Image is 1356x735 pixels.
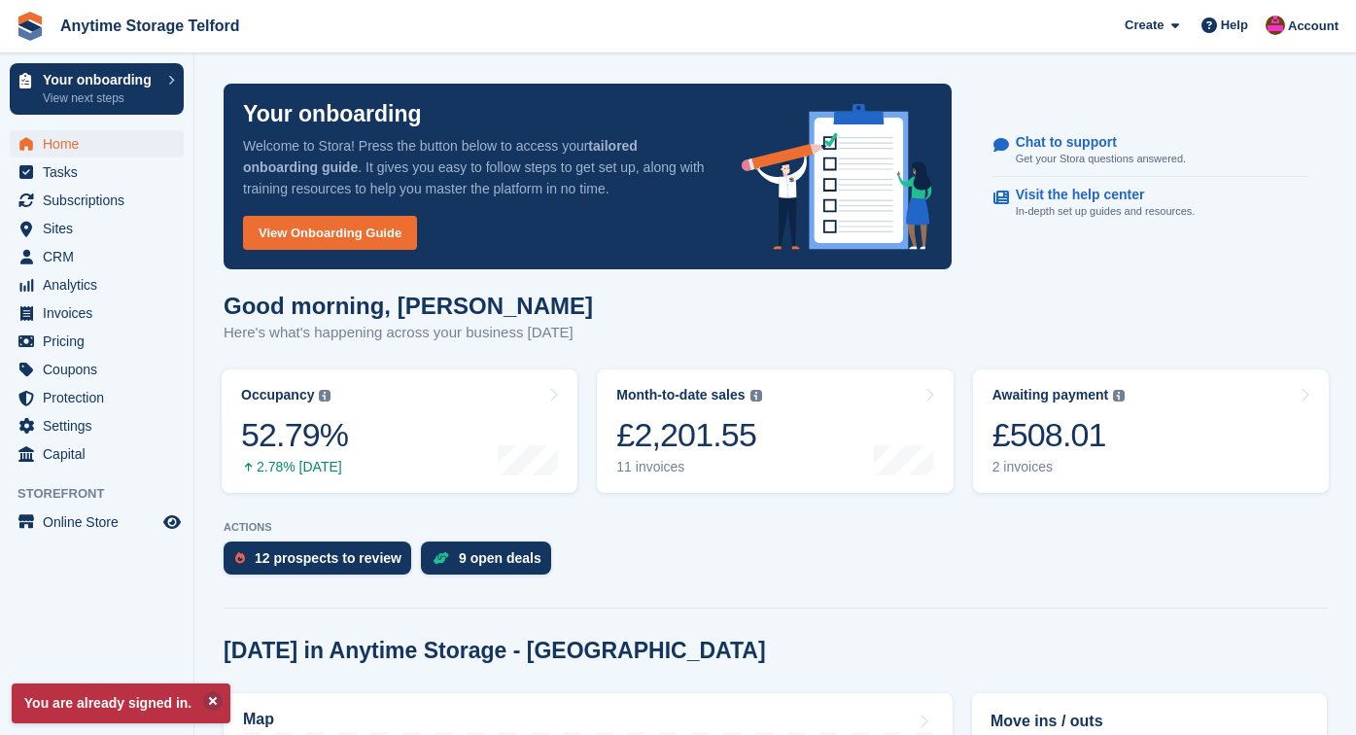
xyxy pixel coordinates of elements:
[993,124,1308,178] a: Chat to support Get your Stora questions answered.
[43,384,159,411] span: Protection
[160,510,184,534] a: Preview store
[43,73,158,87] p: Your onboarding
[10,440,184,468] a: menu
[10,356,184,383] a: menu
[43,187,159,214] span: Subscriptions
[742,104,932,250] img: onboarding-info-6c161a55d2c0e0a8cae90662b2fe09162a5109e8cc188191df67fb4f79e88e88.svg
[222,369,577,493] a: Occupancy 52.79% 2.78% [DATE]
[10,271,184,298] a: menu
[241,387,314,403] div: Occupancy
[10,158,184,186] a: menu
[12,683,230,723] p: You are already signed in.
[43,89,158,107] p: View next steps
[459,550,541,566] div: 9 open deals
[1016,203,1196,220] p: In-depth set up guides and resources.
[16,12,45,41] img: stora-icon-8386f47178a22dfd0bd8f6a31ec36ba5ce8667c1dd55bd0f319d3a0aa187defe.svg
[1016,187,1180,203] p: Visit the help center
[10,187,184,214] a: menu
[43,271,159,298] span: Analytics
[43,440,159,468] span: Capital
[224,542,421,584] a: 12 prospects to review
[10,130,184,157] a: menu
[1016,134,1170,151] p: Chat to support
[616,415,761,455] div: £2,201.55
[597,369,953,493] a: Month-to-date sales £2,201.55 11 invoices
[43,356,159,383] span: Coupons
[10,328,184,355] a: menu
[10,63,184,115] a: Your onboarding View next steps
[10,384,184,411] a: menu
[10,508,184,536] a: menu
[243,135,711,199] p: Welcome to Stora! Press the button below to access your . It gives you easy to follow steps to ge...
[1221,16,1248,35] span: Help
[43,299,159,327] span: Invoices
[43,130,159,157] span: Home
[1113,390,1125,402] img: icon-info-grey-7440780725fd019a000dd9b08b2336e03edf1995a4989e88bcd33f0948082b44.svg
[52,10,248,42] a: Anytime Storage Telford
[43,243,159,270] span: CRM
[10,215,184,242] a: menu
[255,550,401,566] div: 12 prospects to review
[224,638,766,664] h2: [DATE] in Anytime Storage - [GEOGRAPHIC_DATA]
[224,322,593,344] p: Here's what's happening across your business [DATE]
[43,158,159,186] span: Tasks
[10,299,184,327] a: menu
[421,542,561,584] a: 9 open deals
[10,243,184,270] a: menu
[243,103,422,125] p: Your onboarding
[241,415,348,455] div: 52.79%
[992,387,1109,403] div: Awaiting payment
[1125,16,1164,35] span: Create
[992,459,1126,475] div: 2 invoices
[43,215,159,242] span: Sites
[243,711,274,728] h2: Map
[616,387,745,403] div: Month-to-date sales
[433,551,449,565] img: deal-1b604bf984904fb50ccaf53a9ad4b4a5d6e5aea283cecdc64d6e3604feb123c2.svg
[235,552,245,564] img: prospect-51fa495bee0391a8d652442698ab0144808aea92771e9ea1ae160a38d050c398.svg
[616,459,761,475] div: 11 invoices
[993,177,1308,229] a: Visit the help center In-depth set up guides and resources.
[1288,17,1339,36] span: Account
[241,459,348,475] div: 2.78% [DATE]
[750,390,762,402] img: icon-info-grey-7440780725fd019a000dd9b08b2336e03edf1995a4989e88bcd33f0948082b44.svg
[973,369,1329,493] a: Awaiting payment £508.01 2 invoices
[243,216,417,250] a: View Onboarding Guide
[43,412,159,439] span: Settings
[1266,16,1285,35] img: Andrew Newall
[992,415,1126,455] div: £508.01
[43,328,159,355] span: Pricing
[224,521,1327,534] p: ACTIONS
[10,412,184,439] a: menu
[1016,151,1186,167] p: Get your Stora questions answered.
[224,293,593,319] h1: Good morning, [PERSON_NAME]
[319,390,330,402] img: icon-info-grey-7440780725fd019a000dd9b08b2336e03edf1995a4989e88bcd33f0948082b44.svg
[43,508,159,536] span: Online Store
[17,484,193,504] span: Storefront
[991,710,1308,733] h2: Move ins / outs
